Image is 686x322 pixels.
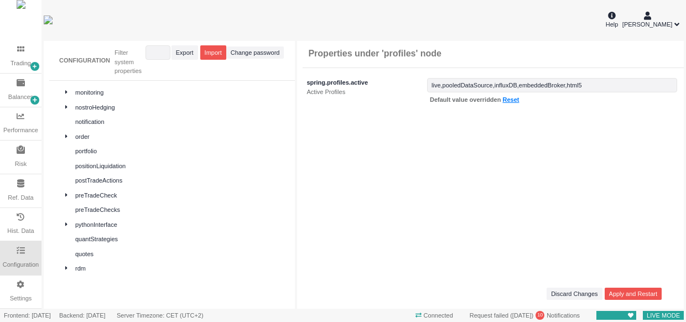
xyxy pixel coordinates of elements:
[643,310,684,321] span: LIVE MODE
[10,294,32,303] div: Settings
[7,226,34,236] div: Hist. Data
[15,159,27,169] div: Risk
[75,264,287,273] div: rdm
[412,310,457,321] span: Connected
[75,205,287,215] div: preTradeChecks
[3,260,39,269] div: Configuration
[75,220,287,230] div: pythonInterface
[205,48,222,58] span: Import
[75,147,287,156] div: portfolio
[306,78,424,87] div: spring.profiles.active
[8,92,33,102] div: Balances
[75,279,287,288] div: referencePrices
[551,289,597,299] span: Discard Changes
[508,312,533,319] span: ( )
[606,10,619,29] div: Help
[75,132,287,142] div: order
[306,87,424,97] div: Active Profiles
[75,176,287,185] div: postTradeActions
[512,312,532,319] span: 16.10.2023 13:41:49
[622,20,672,29] span: [PERSON_NAME]
[59,56,110,65] div: CONFIGURATION
[537,311,543,319] span: 10
[176,48,194,58] span: Export
[8,193,33,202] div: Ref. Data
[75,250,287,259] div: quotes
[44,15,53,24] img: wyden_logotype_blue.svg
[75,235,287,244] div: quantStrategies
[231,48,280,58] span: Change password
[466,310,584,321] div: Notifications
[75,88,287,97] div: monitoring
[502,96,519,103] a: Reset
[11,59,31,68] div: Trading
[115,48,144,76] div: Filter system properties
[3,126,38,135] div: Performance
[427,78,677,92] input: Value
[75,117,287,127] div: notification
[430,96,519,103] span: Default value overridden
[609,289,657,299] span: Apply and Restart
[470,312,508,319] span: Request failed
[75,191,287,200] div: preTradeCheck
[75,103,287,112] div: nostroHedging
[75,162,287,171] div: positionLiquidation
[308,48,441,59] h3: Properties under 'profiles' node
